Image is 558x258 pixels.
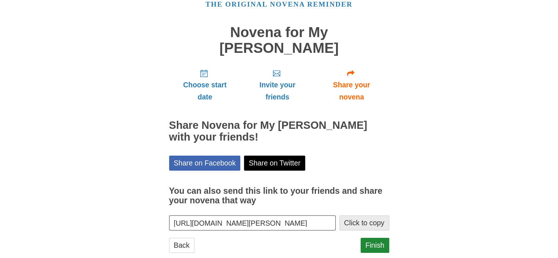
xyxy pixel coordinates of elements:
a: Back [169,238,194,253]
h2: Share Novena for My [PERSON_NAME] with your friends! [169,120,389,143]
h1: Novena for My [PERSON_NAME] [169,25,389,56]
h3: You can also send this link to your friends and share your novena that way [169,186,389,205]
span: Choose start date [176,79,234,103]
span: Share your novena [321,79,382,103]
span: Invite your friends [248,79,306,103]
a: Share on Twitter [244,156,305,171]
button: Click to copy [339,215,389,230]
a: Finish [361,238,389,253]
a: The original novena reminder [205,0,353,8]
a: Share on Facebook [169,156,241,171]
a: Share your novena [314,63,389,107]
a: Choose start date [169,63,241,107]
a: Invite your friends [241,63,314,107]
